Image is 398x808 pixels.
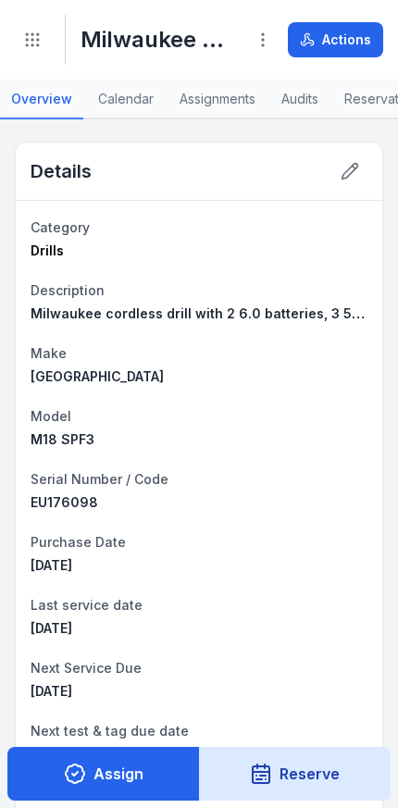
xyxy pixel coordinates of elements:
[31,746,72,762] time: 21/9/2025, 10:00:00 am
[31,242,64,258] span: Drills
[31,597,143,613] span: Last service date
[15,22,50,57] button: Toggle navigation
[168,81,267,119] a: Assignments
[31,557,72,573] time: 20/12/2024, 11:00:00 am
[270,81,330,119] a: Audits
[31,557,72,573] span: [DATE]
[31,345,67,361] span: Make
[31,746,72,762] span: [DATE]
[31,282,105,298] span: Description
[31,660,142,676] span: Next Service Due
[199,747,392,801] button: Reserve
[31,408,71,424] span: Model
[87,81,165,119] a: Calendar
[31,723,189,739] span: Next test & tag due date
[81,25,230,55] h1: Milwaukee cordless drill with 2 6.0 batteries, 3 5.0 batteries, 1 M12 battery and 1 dual charger
[31,683,72,699] time: 21/2/2026, 11:00:00 am
[31,368,164,384] span: [GEOGRAPHIC_DATA]
[31,431,94,447] span: M18 SPF3
[31,494,98,510] span: EU176098
[31,158,92,184] h2: Details
[31,683,72,699] span: [DATE]
[7,747,200,801] button: Assign
[31,620,72,636] span: [DATE]
[31,620,72,636] time: 21/2/2025, 11:00:00 am
[31,471,168,487] span: Serial Number / Code
[31,534,126,550] span: Purchase Date
[31,219,90,235] span: Category
[288,22,383,57] button: Actions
